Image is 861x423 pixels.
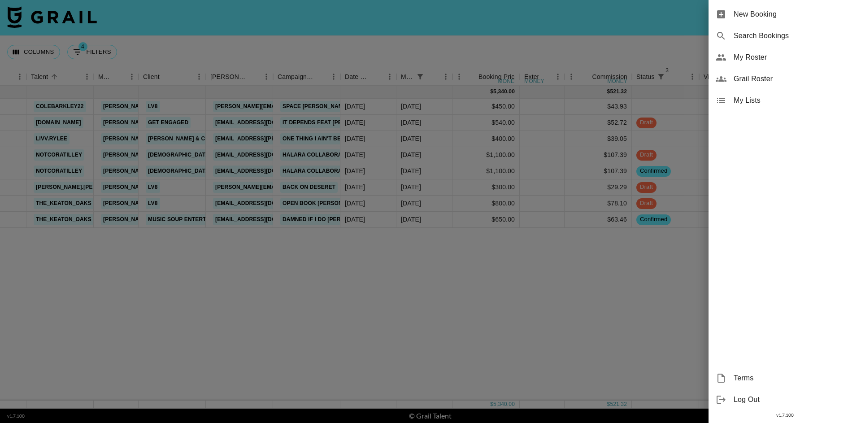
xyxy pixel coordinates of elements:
span: My Lists [734,95,854,106]
div: Search Bookings [709,25,861,47]
span: New Booking [734,9,854,20]
div: Log Out [709,389,861,410]
span: Search Bookings [734,31,854,41]
div: Terms [709,367,861,389]
div: My Lists [709,90,861,111]
div: New Booking [709,4,861,25]
span: Terms [734,373,854,384]
div: Grail Roster [709,68,861,90]
span: Log Out [734,394,854,405]
div: My Roster [709,47,861,68]
div: v 1.7.100 [709,410,861,420]
span: My Roster [734,52,854,63]
span: Grail Roster [734,74,854,84]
